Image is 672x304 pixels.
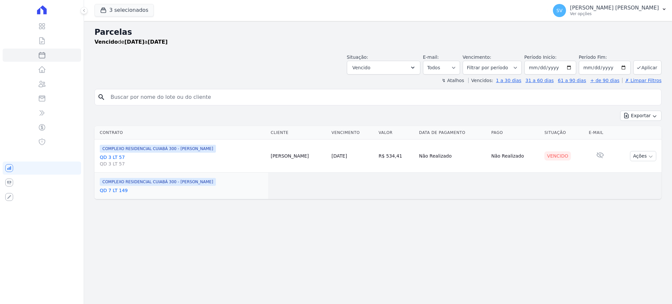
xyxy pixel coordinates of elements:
[489,140,542,173] td: Não Realizado
[94,26,661,38] h2: Parcelas
[630,151,656,161] button: Ações
[558,78,586,83] a: 61 a 90 dias
[100,161,265,167] span: QD 3 LT 57
[124,39,144,45] strong: [DATE]
[548,1,672,20] button: SV [PERSON_NAME] [PERSON_NAME] Ver opções
[463,54,491,60] label: Vencimento:
[622,78,661,83] a: ✗ Limpar Filtros
[329,126,376,140] th: Vencimento
[579,54,631,61] label: Período Fim:
[468,78,493,83] label: Vencidos:
[100,187,265,194] a: QD 7 LT 149
[524,54,556,60] label: Período Inicío:
[352,64,370,72] span: Vencido
[416,126,489,140] th: Data de Pagamento
[148,39,168,45] strong: [DATE]
[94,126,268,140] th: Contrato
[496,78,521,83] a: 1 a 30 dias
[347,54,368,60] label: Situação:
[268,140,329,173] td: [PERSON_NAME]
[107,91,659,104] input: Buscar por nome do lote ou do cliente
[620,111,661,121] button: Exportar
[97,93,105,101] i: search
[331,153,347,159] a: [DATE]
[442,78,464,83] label: ↯ Atalhos
[94,39,118,45] strong: Vencido
[268,126,329,140] th: Cliente
[423,54,439,60] label: E-mail:
[542,126,586,140] th: Situação
[416,140,489,173] td: Não Realizado
[570,11,659,16] p: Ver opções
[544,151,571,161] div: Vencido
[100,154,265,167] a: QD 3 LT 57QD 3 LT 57
[525,78,554,83] a: 31 a 60 dias
[556,8,562,13] span: SV
[586,126,614,140] th: E-mail
[633,60,661,75] button: Aplicar
[347,61,420,75] button: Vencido
[590,78,619,83] a: + de 90 dias
[100,145,216,153] span: COMPLEXO RESIDENCIAL CUIABÁ 300 - [PERSON_NAME]
[489,126,542,140] th: Pago
[100,178,216,186] span: COMPLEXO RESIDENCIAL CUIABÁ 300 - [PERSON_NAME]
[94,38,168,46] p: de a
[94,4,154,16] button: 3 selecionados
[570,5,659,11] p: [PERSON_NAME] [PERSON_NAME]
